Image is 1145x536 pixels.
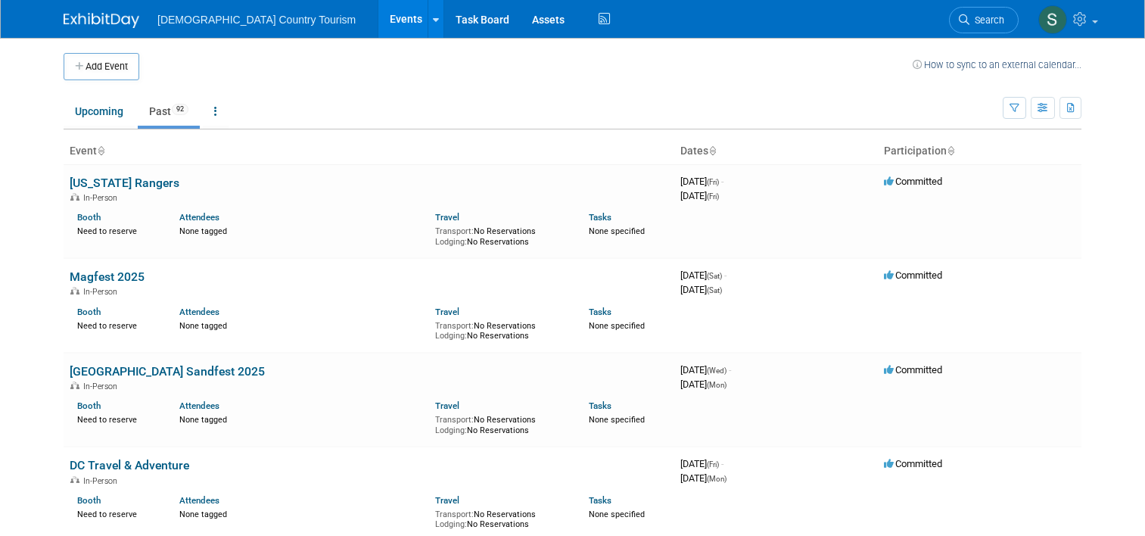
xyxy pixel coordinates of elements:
[64,13,139,28] img: ExhibitDay
[435,510,474,519] span: Transport:
[179,212,219,223] a: Attendees
[589,400,611,411] a: Tasks
[70,458,189,472] a: DC Travel & Adventure
[77,318,157,332] div: Need to reserve
[680,270,727,281] span: [DATE]
[179,223,424,237] div: None tagged
[707,381,727,389] span: (Mon)
[721,176,723,187] span: -
[707,475,727,483] span: (Mon)
[435,331,467,341] span: Lodging:
[589,226,645,236] span: None specified
[64,97,135,126] a: Upcoming
[157,14,356,26] span: [DEMOGRAPHIC_DATA] Country Tourism
[589,307,611,317] a: Tasks
[969,14,1004,26] span: Search
[913,59,1081,70] a: How to sync to an external calendar...
[724,270,727,281] span: -
[707,178,719,186] span: (Fri)
[435,495,459,506] a: Travel
[729,364,731,376] span: -
[77,506,157,520] div: Need to reserve
[721,458,723,469] span: -
[884,364,942,376] span: Committed
[707,272,722,280] span: (Sat)
[680,364,731,376] span: [DATE]
[179,412,424,425] div: None tagged
[680,284,722,295] span: [DATE]
[83,476,122,486] span: In-Person
[589,510,645,519] span: None specified
[77,212,101,223] a: Booth
[435,425,467,435] span: Lodging:
[674,139,878,164] th: Dates
[70,364,265,379] a: [GEOGRAPHIC_DATA] Sandfest 2025
[680,379,727,390] span: [DATE]
[70,193,79,201] img: In-Person Event
[77,400,101,411] a: Booth
[435,506,566,530] div: No Reservations No Reservations
[949,7,1019,33] a: Search
[707,286,722,294] span: (Sat)
[138,97,200,126] a: Past92
[680,472,727,484] span: [DATE]
[680,176,723,187] span: [DATE]
[589,415,645,425] span: None specified
[707,366,727,375] span: (Wed)
[435,415,474,425] span: Transport:
[884,176,942,187] span: Committed
[83,193,122,203] span: In-Person
[70,287,79,294] img: In-Person Event
[435,412,566,435] div: No Reservations No Reservations
[77,495,101,506] a: Booth
[707,460,719,469] span: (Fri)
[435,400,459,411] a: Travel
[77,412,157,425] div: Need to reserve
[70,176,179,190] a: [US_STATE] Rangers
[435,307,459,317] a: Travel
[435,223,566,247] div: No Reservations No Reservations
[884,458,942,469] span: Committed
[589,321,645,331] span: None specified
[179,495,219,506] a: Attendees
[435,318,566,341] div: No Reservations No Reservations
[70,382,79,389] img: In-Person Event
[172,104,188,115] span: 92
[589,212,611,223] a: Tasks
[435,519,467,529] span: Lodging:
[680,458,723,469] span: [DATE]
[435,212,459,223] a: Travel
[435,237,467,247] span: Lodging:
[97,145,104,157] a: Sort by Event Name
[179,506,424,520] div: None tagged
[884,270,942,281] span: Committed
[77,307,101,317] a: Booth
[589,495,611,506] a: Tasks
[83,382,122,391] span: In-Person
[708,145,716,157] a: Sort by Start Date
[70,270,145,284] a: Magfest 2025
[947,145,954,157] a: Sort by Participation Type
[64,139,674,164] th: Event
[83,287,122,297] span: In-Person
[680,190,719,201] span: [DATE]
[77,223,157,237] div: Need to reserve
[1038,5,1067,34] img: Steve Vannier
[179,318,424,332] div: None tagged
[707,192,719,201] span: (Fri)
[70,476,79,484] img: In-Person Event
[878,139,1081,164] th: Participation
[435,321,474,331] span: Transport:
[179,307,219,317] a: Attendees
[64,53,139,80] button: Add Event
[179,400,219,411] a: Attendees
[435,226,474,236] span: Transport:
